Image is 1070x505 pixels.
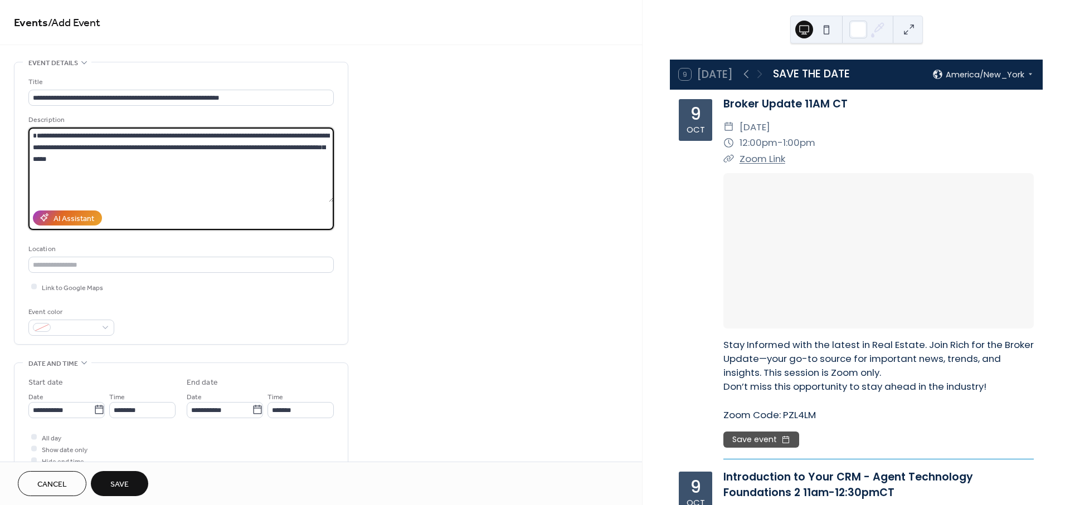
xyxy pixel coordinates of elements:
span: Link to Google Maps [42,282,103,293]
span: Show date only [42,444,87,455]
span: 12:00pm [740,135,777,151]
div: AI Assistant [53,213,94,224]
div: Description [28,114,332,126]
span: Date and time [28,358,78,370]
div: Stay Informed with the latest in Real Estate. Join Rich for the Broker Update—your go-to source f... [723,338,1034,422]
div: 9 [690,106,701,122]
a: Broker Update 11AM CT [723,96,848,111]
span: Save [110,479,129,491]
a: Zoom Link [740,152,785,165]
span: / Add Event [48,12,100,34]
span: Date [187,391,202,403]
div: Location [28,243,332,255]
div: ​ [723,151,734,167]
span: Hide end time [42,455,84,467]
span: [DATE] [740,119,770,135]
button: Cancel [18,471,86,496]
button: Save event [723,432,799,448]
span: America/New_York [946,71,1024,79]
span: Time [267,391,283,403]
div: SAVE THE DATE [773,66,850,82]
div: Title [28,76,332,88]
div: Oct [687,125,705,134]
div: Event color [28,306,112,318]
div: ​ [723,135,734,151]
div: Start date [28,377,63,389]
button: AI Assistant [33,210,102,225]
span: Time [109,391,125,403]
span: Date [28,391,43,403]
a: Introduction to Your CRM - Agent Technology Foundations 2 11am-12:30pmCT [723,469,973,501]
span: Cancel [37,479,67,491]
span: Event details [28,57,78,69]
a: Events [14,12,48,34]
span: 1:00pm [783,135,815,151]
button: Save [91,471,148,496]
div: ​ [723,119,734,135]
div: End date [187,377,218,389]
span: - [777,135,783,151]
span: All day [42,432,61,444]
div: 9 [690,479,701,496]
